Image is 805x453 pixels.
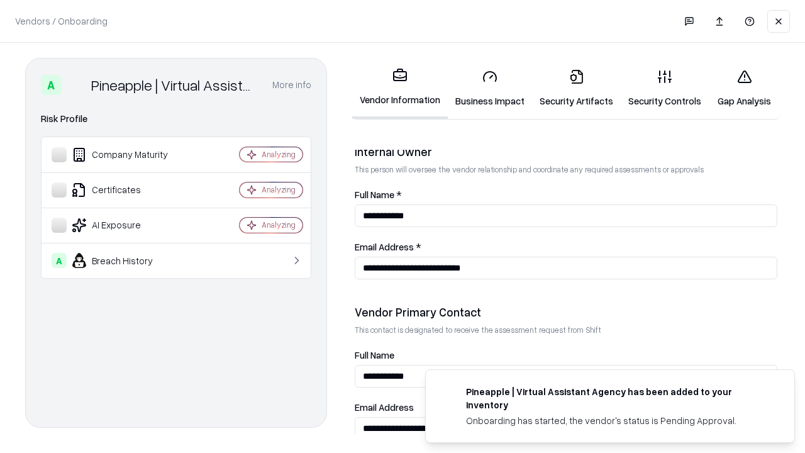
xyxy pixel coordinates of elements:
p: This contact is designated to receive the assessment request from Shift [355,325,777,335]
label: Email Address [355,403,777,412]
div: Analyzing [262,220,296,230]
div: Company Maturity [52,147,202,162]
div: Breach History [52,253,202,268]
div: Analyzing [262,149,296,160]
div: Risk Profile [41,111,311,126]
a: Gap Analysis [709,59,780,118]
div: Analyzing [262,184,296,195]
div: AI Exposure [52,218,202,233]
div: Certificates [52,182,202,198]
img: Pineapple | Virtual Assistant Agency [66,75,86,95]
a: Business Impact [448,59,532,118]
div: Pineapple | Virtual Assistant Agency has been added to your inventory [466,385,764,411]
div: Pineapple | Virtual Assistant Agency [91,75,257,95]
p: Vendors / Onboarding [15,14,108,28]
a: Security Controls [621,59,709,118]
label: Full Name * [355,190,777,199]
div: Onboarding has started, the vendor's status is Pending Approval. [466,414,764,427]
button: More info [272,74,311,96]
div: Vendor Primary Contact [355,305,777,320]
div: A [41,75,61,95]
div: Internal Owner [355,144,777,159]
div: A [52,253,67,268]
a: Vendor Information [352,58,448,119]
label: Full Name [355,350,777,360]
img: trypineapple.com [441,385,456,400]
p: This person will oversee the vendor relationship and coordinate any required assessments or appro... [355,164,777,175]
a: Security Artifacts [532,59,621,118]
label: Email Address * [355,242,777,252]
